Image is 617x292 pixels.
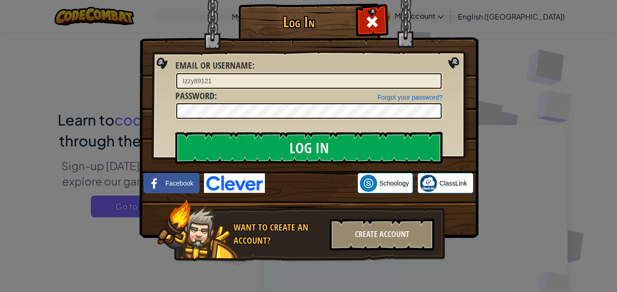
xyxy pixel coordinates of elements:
span: Facebook [165,179,193,188]
img: schoology.png [360,175,377,192]
span: Schoology [379,179,409,188]
span: ClassLink [439,179,467,188]
iframe: Sign in with Google Button [265,173,358,193]
h1: Log In [241,14,357,30]
img: classlink-logo-small.png [420,175,437,192]
div: Create Account [330,219,434,251]
label: : [175,59,254,72]
span: Password [175,90,214,102]
input: Log In [175,132,443,164]
label: : [175,90,217,103]
img: facebook_small.png [146,175,163,192]
div: Want to create an account? [234,221,324,247]
a: Forgot your password? [378,94,443,101]
img: clever-logo-blue.png [204,173,265,193]
span: Email or Username [175,59,252,71]
iframe: Sign in with Google Dialog [430,9,608,133]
